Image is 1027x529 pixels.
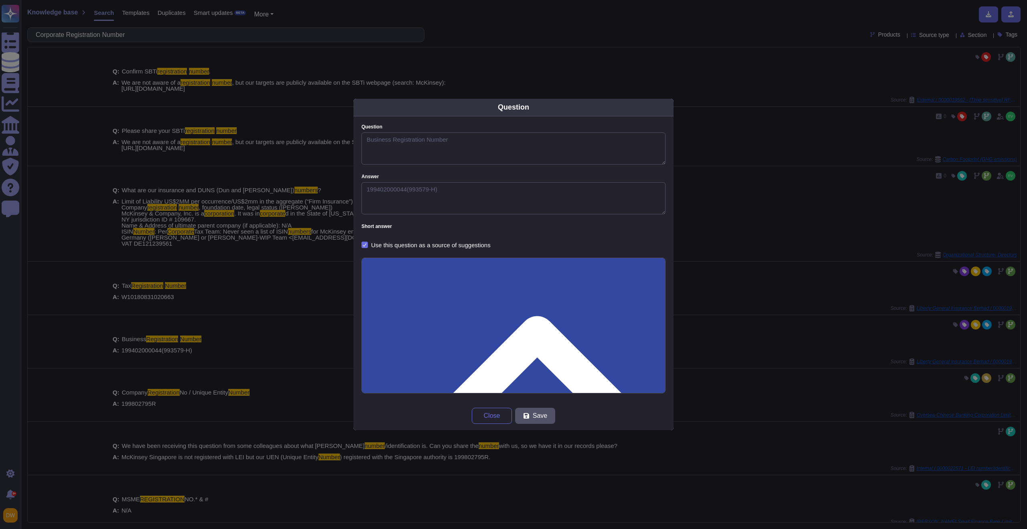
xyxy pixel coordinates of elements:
textarea: 199402000044(993579-H) [361,182,666,214]
label: Answer [361,174,666,179]
span: Save [533,413,547,419]
button: Close [472,408,512,424]
div: Use this question as a source of suggestions [371,242,491,248]
div: Question [498,102,529,113]
textarea: Business Registration Number [361,132,666,165]
label: Short answer [361,224,666,229]
span: Close [484,413,500,419]
label: Question [361,124,666,129]
button: Save [515,408,555,424]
